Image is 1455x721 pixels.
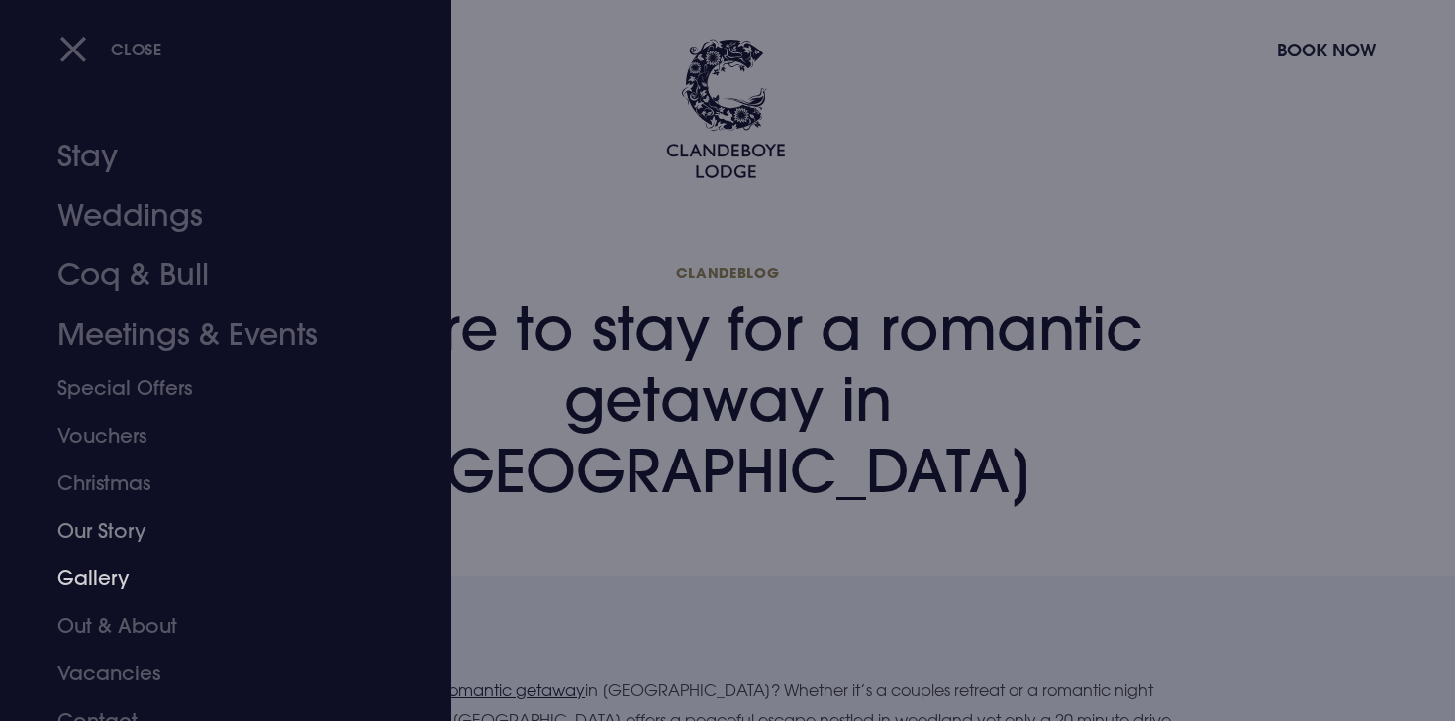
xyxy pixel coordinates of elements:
[57,412,370,460] a: Vouchers
[57,305,370,364] a: Meetings & Events
[111,39,162,59] span: Close
[57,127,370,186] a: Stay
[59,29,162,69] button: Close
[57,602,370,650] a: Out & About
[57,650,370,697] a: Vacancies
[57,364,370,412] a: Special Offers
[57,507,370,555] a: Our Story
[57,246,370,305] a: Coq & Bull
[57,460,370,507] a: Christmas
[57,555,370,602] a: Gallery
[57,186,370,246] a: Weddings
